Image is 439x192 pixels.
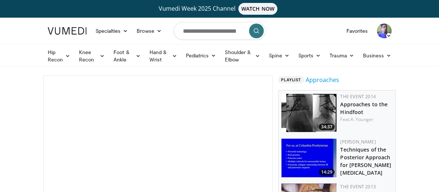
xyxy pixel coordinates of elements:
[294,48,325,63] a: Sports
[340,116,392,123] div: Feat.
[109,49,145,63] a: Foot & Ankle
[340,139,375,145] a: [PERSON_NAME]
[319,169,335,175] span: 14:29
[306,75,339,84] a: Approaches
[281,139,337,177] a: 14:29
[325,48,359,63] a: Trauma
[340,146,391,176] a: Techniques of the Posterior Approach for [PERSON_NAME] [MEDICAL_DATA]
[75,49,109,63] a: Knee Recon
[91,24,133,38] a: Specialties
[340,184,375,190] a: The Event 2013
[340,93,375,100] a: The Event 2014
[340,101,388,115] a: Approaches to the Hindfoot
[132,24,166,38] a: Browse
[359,48,396,63] a: Business
[319,124,335,130] span: 34:37
[48,27,87,35] img: VuMedi Logo
[377,24,392,38] img: Avatar
[281,139,337,177] img: bKdxKv0jK92UJBOH4xMDoxOjB1O8AjAz.150x105_q85_crop-smart_upscale.jpg
[278,76,304,83] span: Playlist
[181,48,221,63] a: Pediatrics
[281,93,337,132] img: J9XehesEoQgsycYX4xMDoxOmtxOwKG7D.150x105_q85_crop-smart_upscale.jpg
[238,3,277,15] span: WATCH NOW
[342,24,373,38] a: Favorites
[265,48,294,63] a: Spine
[174,22,266,40] input: Search topics, interventions
[145,49,181,63] a: Hand & Wrist
[281,93,337,132] a: 34:37
[43,49,75,63] a: Hip Recon
[220,49,265,63] a: Shoulder & Elbow
[350,116,373,122] a: A. Younger
[43,3,396,15] a: Vumedi Week 2025 ChannelWATCH NOW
